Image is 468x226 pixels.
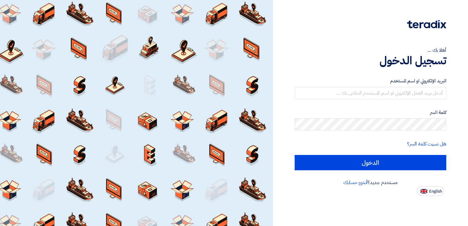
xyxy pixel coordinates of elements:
[295,155,446,170] input: الدخول
[295,179,446,186] div: مستخدم جديد؟
[295,54,446,67] h1: تسجيل الدخول
[295,87,446,99] input: أدخل بريد العمل الإلكتروني او اسم المستخدم الخاص بك ...
[295,109,446,116] label: كلمة السر
[421,189,427,194] img: en-US.png
[407,140,446,148] a: هل نسيت كلمة السر؟
[295,77,446,85] label: البريد الإلكتروني او اسم المستخدم
[429,189,442,194] span: English
[343,179,368,186] a: أنشئ حسابك
[295,47,446,54] div: أهلا بك ...
[417,186,444,196] button: English
[407,20,446,28] img: Teradix logo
